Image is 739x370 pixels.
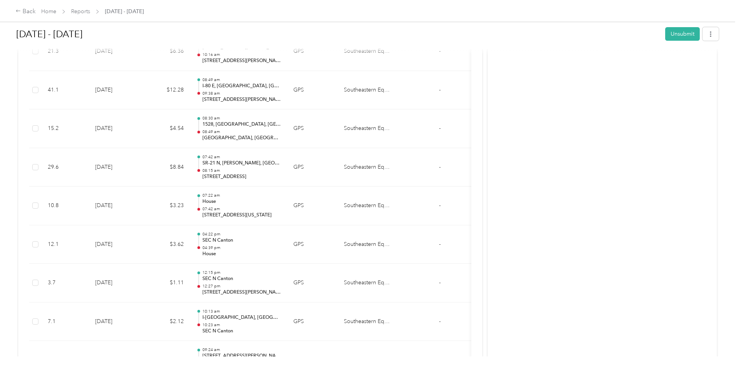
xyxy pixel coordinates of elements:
p: 09:38 am [202,91,281,96]
td: GPS [287,109,338,148]
td: 7.1 [42,303,89,341]
td: Southeastern Equipment [338,187,396,225]
p: House [202,251,281,258]
span: - [439,279,441,286]
p: 08:49 am [202,129,281,135]
p: [STREET_ADDRESS][PERSON_NAME] [202,353,281,360]
td: Southeastern Equipment [338,148,396,187]
p: 07:42 am [202,154,281,160]
p: 08:30 am [202,116,281,121]
p: 08:15 am [202,168,281,173]
td: 15.2 [42,109,89,148]
p: 12:15 pm [202,270,281,275]
span: - [439,86,441,93]
p: House [202,198,281,205]
p: 1528, [GEOGRAPHIC_DATA], [GEOGRAPHIC_DATA], [US_STATE], 44212, [GEOGRAPHIC_DATA] [202,121,281,128]
p: [STREET_ADDRESS] [202,173,281,180]
a: Reports [71,8,90,15]
a: Home [41,8,56,15]
p: [STREET_ADDRESS][PERSON_NAME] [202,289,281,296]
p: 12:27 pm [202,284,281,289]
td: 12.1 [42,225,89,264]
td: GPS [287,264,338,303]
iframe: Everlance-gr Chat Button Frame [695,327,739,370]
td: [DATE] [89,303,143,341]
td: 3.7 [42,264,89,303]
p: 10:13 am [202,309,281,314]
td: $8.84 [143,148,190,187]
td: $3.23 [143,187,190,225]
p: I-80 E, [GEOGRAPHIC_DATA], [GEOGRAPHIC_DATA] [202,83,281,90]
td: $3.62 [143,225,190,264]
p: 04:39 pm [202,245,281,251]
td: $2.12 [143,303,190,341]
td: GPS [287,225,338,264]
td: Southeastern Equipment [338,303,396,341]
td: 10.8 [42,187,89,225]
td: Southeastern Equipment [338,109,396,148]
p: SEC N Canton [202,328,281,335]
p: SEC N Canton [202,275,281,282]
td: [DATE] [89,109,143,148]
td: [DATE] [89,187,143,225]
td: [DATE] [89,264,143,303]
td: [DATE] [89,71,143,110]
td: GPS [287,71,338,110]
p: [STREET_ADDRESS][PERSON_NAME] [202,57,281,64]
p: SR-21 N, [PERSON_NAME], [GEOGRAPHIC_DATA], [GEOGRAPHIC_DATA] [202,160,281,167]
td: [DATE] [89,225,143,264]
p: [STREET_ADDRESS][US_STATE] [202,212,281,219]
td: 41.1 [42,71,89,110]
td: 29.6 [42,148,89,187]
td: $1.11 [143,264,190,303]
span: - [439,241,441,247]
td: GPS [287,303,338,341]
p: 10:23 am [202,322,281,328]
p: 08:49 am [202,77,281,83]
td: Southeastern Equipment [338,264,396,303]
div: Back [16,7,36,16]
p: [STREET_ADDRESS][PERSON_NAME] [202,96,281,103]
span: - [439,202,441,209]
p: 07:22 am [202,193,281,198]
button: Unsubmit [665,27,700,41]
td: [DATE] [89,148,143,187]
td: GPS [287,187,338,225]
p: 09:24 am [202,347,281,353]
h1: Sep 1 - 30, 2025 [16,25,660,43]
p: 07:42 am [202,206,281,212]
td: $12.28 [143,71,190,110]
span: [DATE] - [DATE] [105,7,144,16]
p: [GEOGRAPHIC_DATA], [GEOGRAPHIC_DATA], [GEOGRAPHIC_DATA], [GEOGRAPHIC_DATA], [GEOGRAPHIC_DATA], [U... [202,135,281,142]
p: 04:22 pm [202,232,281,237]
td: Southeastern Equipment [338,71,396,110]
td: $4.54 [143,109,190,148]
span: - [439,318,441,325]
p: SEC N Canton [202,237,281,244]
td: Southeastern Equipment [338,225,396,264]
span: - [439,164,441,170]
p: I-[GEOGRAPHIC_DATA], [GEOGRAPHIC_DATA] [202,314,281,321]
td: GPS [287,148,338,187]
span: - [439,125,441,131]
